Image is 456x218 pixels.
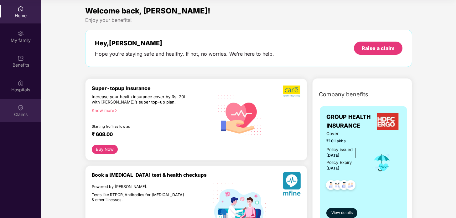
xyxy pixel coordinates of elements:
span: ₹10 Lakhs [326,138,363,144]
span: View details [331,210,353,216]
button: View details [326,208,357,218]
div: Enjoy your benefits! [85,17,412,23]
div: Policy issued [326,146,353,153]
div: Policy Expiry [326,159,352,166]
img: insurerLogo [377,113,399,130]
span: GROUP HEALTH INSURANCE [326,113,375,130]
img: svg+xml;base64,PHN2ZyB3aWR0aD0iMjAiIGhlaWdodD0iMjAiIHZpZXdCb3g9IjAgMCAyMCAyMCIgZmlsbD0ibm9uZSIgeG... [18,30,24,37]
div: Super-topup Insurance [92,85,214,91]
span: [DATE] [326,153,339,158]
span: Company benefits [319,90,368,99]
img: svg+xml;base64,PHN2ZyB4bWxucz0iaHR0cDovL3d3dy53My5vcmcvMjAwMC9zdmciIHdpZHRoPSI0OC45NDMiIGhlaWdodD... [323,178,339,194]
img: svg+xml;base64,PHN2ZyBpZD0iQ2xhaW0iIHhtbG5zPSJodHRwOi8vd3d3LnczLm9yZy8yMDAwL3N2ZyIgd2lkdGg9IjIwIi... [18,104,24,111]
img: b5dec4f62d2307b9de63beb79f102df3.png [283,85,301,97]
img: icon [372,152,392,173]
span: Cover [326,130,363,137]
img: svg+xml;base64,PHN2ZyBpZD0iSG9zcGl0YWxzIiB4bWxucz0iaHR0cDovL3d3dy53My5vcmcvMjAwMC9zdmciIHdpZHRoPS... [18,80,24,86]
img: svg+xml;base64,PHN2ZyBpZD0iQmVuZWZpdHMiIHhtbG5zPSJodHRwOi8vd3d3LnczLm9yZy8yMDAwL3N2ZyIgd2lkdGg9Ij... [18,55,24,61]
div: Hope you’re staying safe and healthy. If not, no worries. We’re here to help. [95,51,274,57]
div: Starting from as low as [92,124,187,129]
img: svg+xml;base64,PHN2ZyB4bWxucz0iaHR0cDovL3d3dy53My5vcmcvMjAwMC9zdmciIHdpZHRoPSI0OC45MTUiIGhlaWdodD... [330,178,345,194]
img: svg+xml;base64,PHN2ZyB4bWxucz0iaHR0cDovL3d3dy53My5vcmcvMjAwMC9zdmciIHdpZHRoPSI0OC45NDMiIGhlaWdodD... [343,178,358,194]
button: Buy Now [92,145,118,154]
div: Book a [MEDICAL_DATA] test & health checkups [92,172,214,178]
span: right [114,109,118,112]
img: svg+xml;base64,PHN2ZyB4bWxucz0iaHR0cDovL3d3dy53My5vcmcvMjAwMC9zdmciIHhtbG5zOnhsaW5rPSJodHRwOi8vd3... [283,172,301,198]
img: svg+xml;base64,PHN2ZyB4bWxucz0iaHR0cDovL3d3dy53My5vcmcvMjAwMC9zdmciIHhtbG5zOnhsaW5rPSJodHRwOi8vd3... [214,88,266,141]
div: Increase your health insurance cover by Rs. 20L with [PERSON_NAME]’s super top-up plan. [92,94,187,105]
img: svg+xml;base64,PHN2ZyBpZD0iSG9tZSIgeG1sbnM9Imh0dHA6Ly93d3cudzMub3JnLzIwMDAvc3ZnIiB3aWR0aD0iMjAiIG... [18,6,24,12]
span: [DATE] [326,166,339,170]
div: ₹ 608.00 [92,131,208,139]
div: Hey, [PERSON_NAME] [95,39,274,47]
img: svg+xml;base64,PHN2ZyB4bWxucz0iaHR0cDovL3d3dy53My5vcmcvMjAwMC9zdmciIHdpZHRoPSI0OC45NDMiIGhlaWdodD... [336,178,352,194]
div: Powered by [PERSON_NAME]. [92,184,187,189]
div: Raise a claim [362,45,395,52]
span: Welcome back, [PERSON_NAME]! [85,6,210,15]
div: Tests like RTPCR, Antibodies for [MEDICAL_DATA] & other illnesses. [92,192,187,203]
div: Know more [92,108,210,112]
